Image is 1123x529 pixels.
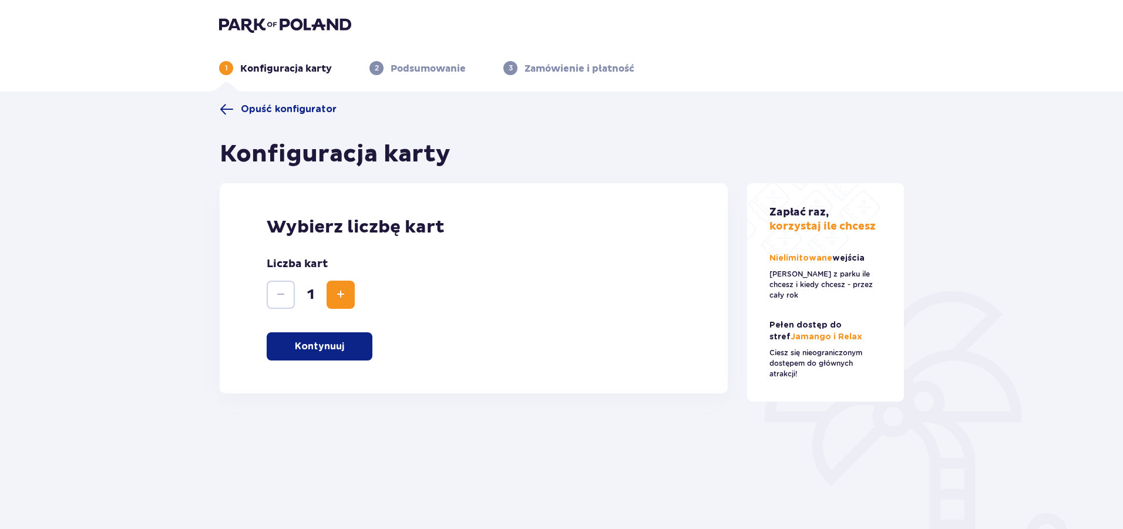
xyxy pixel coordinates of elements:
p: [PERSON_NAME] z parku ile chcesz i kiedy chcesz - przez cały rok [769,269,882,301]
p: Kontynuuj [295,340,344,353]
a: Opuść konfigurator [220,102,337,116]
p: 1 [225,63,228,73]
span: Opuść konfigurator [241,103,337,116]
p: 3 [509,63,513,73]
button: Increase [327,281,355,309]
p: Podsumowanie [391,62,466,75]
p: 2 [375,63,379,73]
img: Park of Poland logo [219,16,351,33]
p: Ciesz się nieograniczonym dostępem do głównych atrakcji! [769,348,882,379]
span: wejścia [832,254,865,262]
p: Nielimitowane [769,252,867,264]
p: Konfiguracja karty [240,62,332,75]
span: Pełen dostęp do stref [769,321,842,341]
p: Wybierz liczbę kart [267,216,681,238]
p: Jamango i Relax [769,319,882,343]
span: 1 [297,286,324,304]
p: korzystaj ile chcesz [769,205,876,234]
button: Decrease [267,281,295,309]
h1: Konfiguracja karty [220,140,450,169]
p: Zamówienie i płatność [524,62,634,75]
p: Liczba kart [267,257,328,271]
span: Zapłać raz, [769,205,829,219]
button: Kontynuuj [267,332,372,360]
